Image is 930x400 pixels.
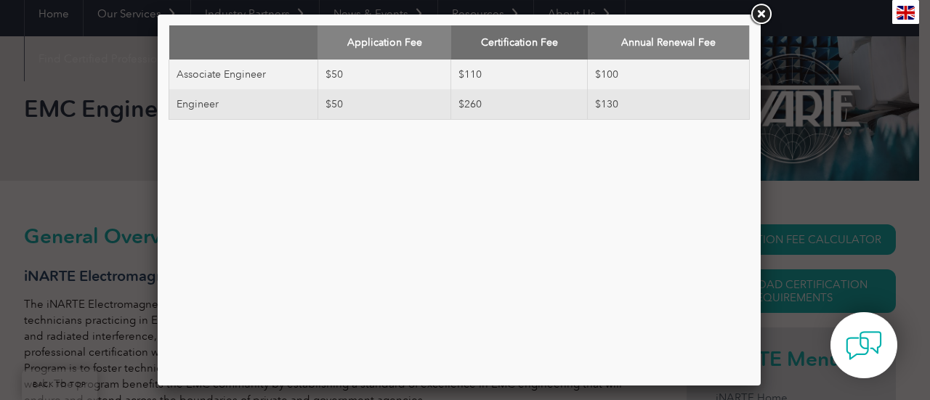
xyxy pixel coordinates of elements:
td: Engineer [169,89,318,120]
td: $100 [588,60,750,89]
td: $50 [318,60,451,89]
th: Application Fee [318,25,451,60]
a: Close [748,1,774,28]
td: Associate Engineer [169,60,318,89]
td: $260 [451,89,588,120]
td: $110 [451,60,588,89]
th: Certification Fee [451,25,588,60]
td: $130 [588,89,750,120]
img: en [897,6,915,20]
td: $50 [318,89,451,120]
th: Annual Renewal Fee [588,25,750,60]
img: contact-chat.png [846,327,882,364]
